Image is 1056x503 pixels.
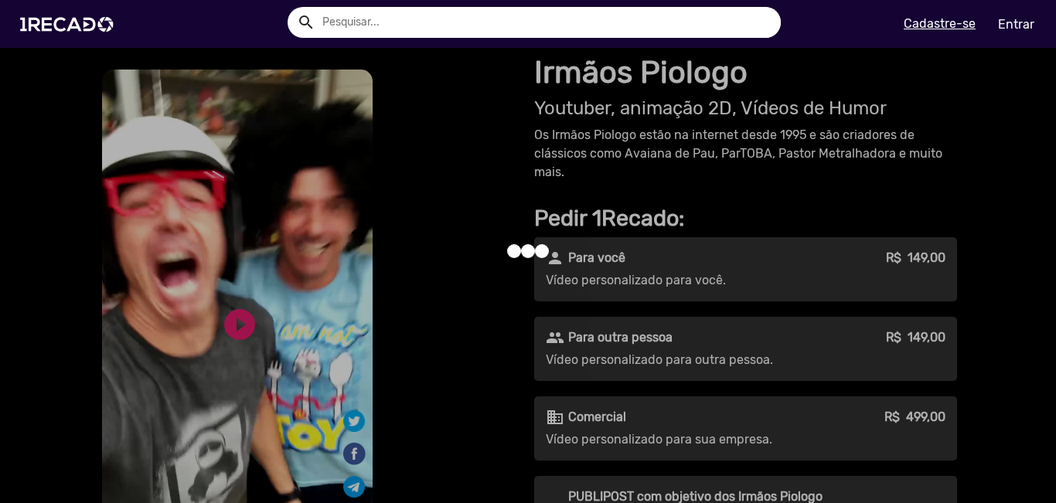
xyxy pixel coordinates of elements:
button: Example home icon [291,8,319,35]
input: Pesquisar... [311,7,781,38]
a: Entrar [988,11,1044,38]
mat-icon: Example home icon [297,13,315,32]
u: Cadastre-se [904,16,976,31]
